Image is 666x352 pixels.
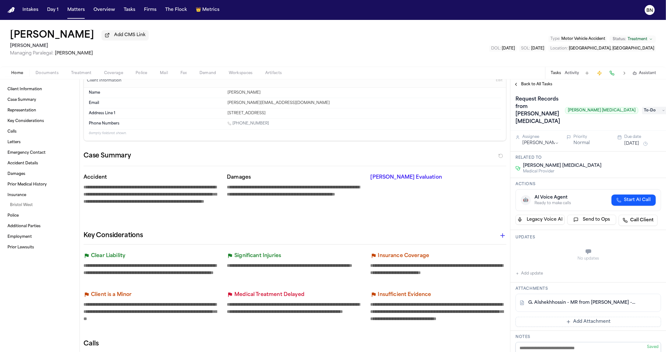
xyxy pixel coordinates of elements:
div: [PERSON_NAME][EMAIL_ADDRESS][DOMAIN_NAME] [228,101,501,106]
button: Day 1 [45,4,61,16]
button: [DATE] [624,141,639,147]
button: Edit Type: Motor Vehicle Accident [549,36,607,42]
span: Type : [550,37,560,41]
img: Finch Logo [7,7,15,13]
button: Edit DOL: 2025-01-01 [489,45,517,52]
span: [PERSON_NAME] [MEDICAL_DATA] [523,163,601,169]
p: Client is a Minor [91,291,132,298]
span: Motor Vehicle Accident [561,37,605,41]
p: Clear Liability [91,252,125,260]
button: Assistant [633,71,656,76]
span: SOL : [521,47,530,50]
button: Create Immediate Task [595,69,604,77]
button: Back to All Tasks [510,82,555,87]
h1: [PERSON_NAME] [10,30,94,41]
a: crownMetrics [193,4,222,16]
dt: Name [89,90,224,95]
span: Home [11,71,23,76]
a: Accident Details [5,158,74,168]
a: Additional Parties [5,221,74,231]
span: Mail [160,71,168,76]
button: Legacy Voice AI [515,215,565,225]
span: Treatment [71,71,92,76]
a: Client Information [5,84,74,94]
button: Make a Call [608,69,616,77]
a: G. Alshekhhossin - MR from [PERSON_NAME] - [DATE] to [DATE] [528,300,636,306]
a: Prior Medical History [5,180,74,190]
p: [PERSON_NAME] Evaluation [371,174,506,181]
p: 8 empty fields not shown. [89,131,501,136]
span: Add CMS Link [114,32,146,38]
button: Tasks [551,71,561,76]
span: [DATE] [502,47,515,50]
div: [STREET_ADDRESS] [228,111,501,116]
p: Insufficient Evidence [378,291,431,298]
a: Home [7,7,15,13]
a: Employment [5,232,74,242]
div: Priority [573,134,610,139]
button: Firms [141,4,159,16]
dt: Address Line 1 [89,111,224,116]
div: AI Voice Agent [534,195,571,201]
div: Due date [624,134,661,139]
h3: Updates [515,235,661,240]
button: Start AI Call [611,195,656,206]
span: Status: [613,37,626,42]
p: Insurance Coverage [378,252,429,260]
span: [PERSON_NAME] [MEDICAL_DATA] [565,107,638,114]
span: Location : [550,47,568,50]
h2: Case Summary [84,151,131,161]
p: Damages [227,174,363,181]
h3: Client Information [86,78,123,83]
button: Edit [494,76,504,86]
h3: Actions [515,182,661,187]
span: Demand [199,71,216,76]
a: Insurance [5,190,74,200]
span: Assistant [639,71,656,76]
span: Coverage [104,71,123,76]
span: Workspaces [229,71,253,76]
p: Accident [84,174,219,181]
h2: [PERSON_NAME] [10,42,149,50]
div: Assignee [522,134,559,139]
span: DOL : [491,47,501,50]
h1: Request Records from [PERSON_NAME] [MEDICAL_DATA] [513,94,563,127]
button: Add CMS Link [102,30,149,40]
a: Police [5,211,74,221]
span: Managing Paralegal: [10,51,54,56]
span: [DATE] [531,47,544,50]
button: Activity [565,71,579,76]
h2: Calls [84,340,506,348]
div: No updates [515,256,661,261]
button: Tasks [121,4,138,16]
button: Add Task [583,69,592,77]
div: Ready to make calls [534,201,571,206]
span: Phone Numbers [89,121,119,126]
span: Fax [180,71,187,76]
a: Call Client [619,215,658,226]
button: The Flock [163,4,189,16]
h2: Key Considerations [84,231,143,241]
div: [PERSON_NAME] [228,90,501,95]
h3: Related to [515,155,661,160]
button: Overview [91,4,117,16]
span: Edit [496,78,502,83]
button: Edit SOL: 2027-01-01 [519,45,546,52]
button: Edit matter name [10,30,94,41]
span: [GEOGRAPHIC_DATA], [GEOGRAPHIC_DATA] [569,47,654,50]
p: Medical Treatment Delayed [234,291,304,298]
a: Representation [5,106,74,115]
button: Intakes [20,4,41,16]
button: Send to Ops [567,215,616,225]
button: Matters [65,4,87,16]
span: Back to All Tasks [521,82,552,87]
a: Key Considerations [5,116,74,126]
a: Bristol West [7,200,74,210]
h3: Attachments [515,286,661,291]
span: Saved [647,345,659,349]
